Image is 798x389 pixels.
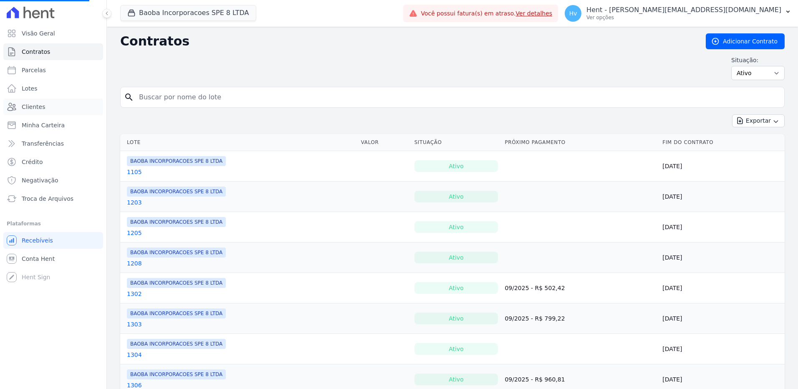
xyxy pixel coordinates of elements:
[659,134,785,151] th: Fim do Contrato
[127,369,226,379] span: BAOBA INCORPORACOES SPE 8 LTDA
[501,134,659,151] th: Próximo Pagamento
[414,343,498,355] div: Ativo
[127,248,226,258] span: BAOBA INCORPORACOES SPE 8 LTDA
[659,273,785,303] td: [DATE]
[7,219,100,229] div: Plataformas
[569,10,577,16] span: Hv
[731,56,785,64] label: Situação:
[411,134,502,151] th: Situação
[414,374,498,385] div: Ativo
[659,303,785,334] td: [DATE]
[22,121,65,129] span: Minha Carteira
[421,9,552,18] span: Você possui fatura(s) em atraso.
[732,114,785,127] button: Exportar
[127,217,226,227] span: BAOBA INCORPORACOES SPE 8 LTDA
[22,29,55,38] span: Visão Geral
[127,259,142,268] a: 1208
[127,156,226,166] span: BAOBA INCORPORACOES SPE 8 LTDA
[516,10,553,17] a: Ver detalhes
[659,151,785,182] td: [DATE]
[358,134,411,151] th: Valor
[127,351,142,359] a: 1304
[3,172,103,189] a: Negativação
[127,187,226,197] span: BAOBA INCORPORACOES SPE 8 LTDA
[3,135,103,152] a: Transferências
[22,194,73,203] span: Troca de Arquivos
[414,252,498,263] div: Ativo
[124,92,134,102] i: search
[505,315,565,322] a: 09/2025 - R$ 799,22
[414,282,498,294] div: Ativo
[22,158,43,166] span: Crédito
[22,176,58,184] span: Negativação
[505,376,565,383] a: 09/2025 - R$ 960,81
[3,25,103,42] a: Visão Geral
[22,66,46,74] span: Parcelas
[22,139,64,148] span: Transferências
[505,285,565,291] a: 09/2025 - R$ 502,42
[22,255,55,263] span: Conta Hent
[22,84,38,93] span: Lotes
[127,339,226,349] span: BAOBA INCORPORACOES SPE 8 LTDA
[120,134,358,151] th: Lote
[120,34,692,49] h2: Contratos
[3,154,103,170] a: Crédito
[659,334,785,364] td: [DATE]
[414,160,498,172] div: Ativo
[3,232,103,249] a: Recebíveis
[127,168,142,176] a: 1105
[414,313,498,324] div: Ativo
[127,229,142,237] a: 1205
[3,190,103,207] a: Troca de Arquivos
[706,33,785,49] a: Adicionar Contrato
[120,5,256,21] button: Baoba Incorporacoes SPE 8 LTDA
[3,43,103,60] a: Contratos
[414,191,498,202] div: Ativo
[22,236,53,245] span: Recebíveis
[127,320,142,328] a: 1303
[3,117,103,134] a: Minha Carteira
[659,212,785,242] td: [DATE]
[134,89,781,106] input: Buscar por nome do lote
[22,103,45,111] span: Clientes
[127,308,226,318] span: BAOBA INCORPORACOES SPE 8 LTDA
[558,2,798,25] button: Hv Hent - [PERSON_NAME][EMAIL_ADDRESS][DOMAIN_NAME] Ver opções
[127,290,142,298] a: 1302
[127,198,142,207] a: 1203
[414,221,498,233] div: Ativo
[659,182,785,212] td: [DATE]
[22,48,50,56] span: Contratos
[3,62,103,78] a: Parcelas
[3,99,103,115] a: Clientes
[3,250,103,267] a: Conta Hent
[3,80,103,97] a: Lotes
[586,6,781,14] p: Hent - [PERSON_NAME][EMAIL_ADDRESS][DOMAIN_NAME]
[659,242,785,273] td: [DATE]
[127,278,226,288] span: BAOBA INCORPORACOES SPE 8 LTDA
[586,14,781,21] p: Ver opções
